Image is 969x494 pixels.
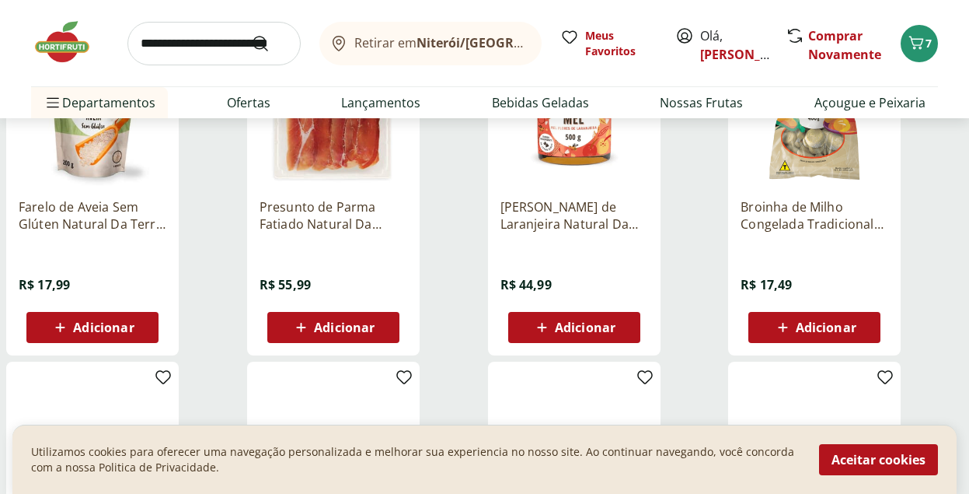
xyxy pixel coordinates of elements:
[555,321,615,334] span: Adicionar
[260,276,311,293] span: R$ 55,99
[660,93,743,112] a: Nossas Frutas
[19,276,70,293] span: R$ 17,99
[267,312,399,343] button: Adicionar
[227,93,270,112] a: Ofertas
[44,84,155,121] span: Departamentos
[741,198,888,233] a: Broinha de Milho Congelada Tradicional HNT 400g
[260,198,407,233] a: Presunto de Parma Fatiado Natural Da Terra 100g
[341,93,420,112] a: Lançamentos
[560,28,657,59] a: Meus Favoritos
[925,36,932,51] span: 7
[31,444,800,475] p: Utilizamos cookies para oferecer uma navegação personalizada e melhorar sua experiencia no nosso ...
[741,276,792,293] span: R$ 17,49
[748,312,880,343] button: Adicionar
[508,312,640,343] button: Adicionar
[251,34,288,53] button: Submit Search
[31,19,109,65] img: Hortifruti
[314,321,375,334] span: Adicionar
[814,93,925,112] a: Açougue e Peixaria
[73,321,134,334] span: Adicionar
[808,27,881,63] a: Comprar Novamente
[127,22,301,65] input: search
[19,198,166,233] a: Farelo de Aveia Sem Glúten Natural Da Terra 200g
[585,28,657,59] span: Meus Favoritos
[354,36,526,50] span: Retirar em
[44,84,62,121] button: Menu
[500,276,552,293] span: R$ 44,99
[500,198,648,233] a: [PERSON_NAME] de Laranjeira Natural Da Terra 500g
[901,25,938,62] button: Carrinho
[819,444,938,475] button: Aceitar cookies
[796,321,856,334] span: Adicionar
[26,312,159,343] button: Adicionar
[417,34,594,51] b: Niterói/[GEOGRAPHIC_DATA]
[700,26,769,64] span: Olá,
[319,22,542,65] button: Retirar emNiterói/[GEOGRAPHIC_DATA]
[700,46,801,63] a: [PERSON_NAME]
[492,93,589,112] a: Bebidas Geladas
